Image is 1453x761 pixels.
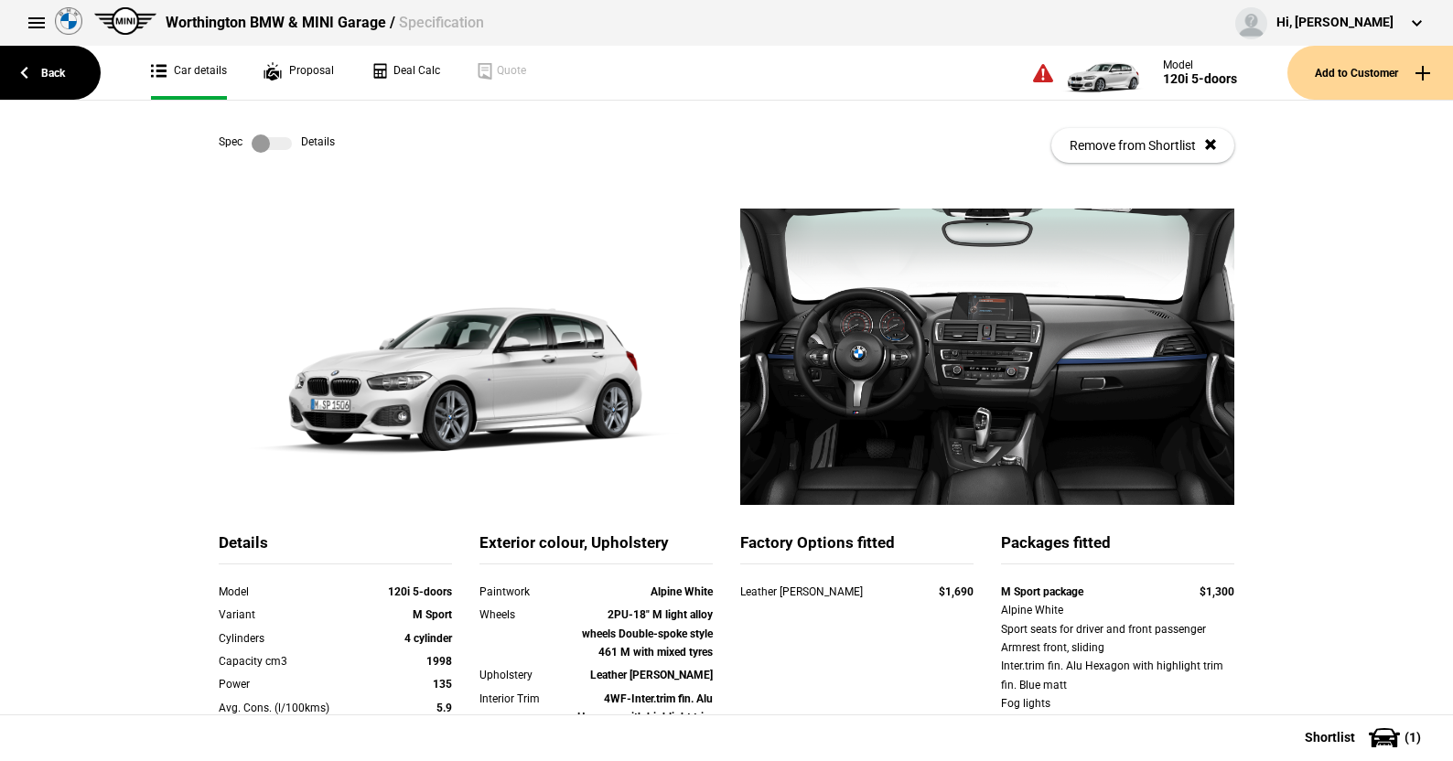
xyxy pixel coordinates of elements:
[219,134,335,153] div: Spec Details
[94,7,156,35] img: mini.png
[219,699,359,717] div: Avg. Cons. (l/100kms)
[219,652,359,670] div: Capacity cm3
[1001,585,1083,598] strong: M Sport package
[1405,731,1421,744] span: ( 1 )
[1277,714,1453,760] button: Shortlist(1)
[651,585,713,598] strong: Alpine White
[1287,46,1453,100] button: Add to Customer
[413,608,452,621] strong: M Sport
[219,606,359,624] div: Variant
[399,14,484,31] span: Specification
[219,675,359,693] div: Power
[404,632,452,645] strong: 4 cylinder
[577,692,713,743] strong: 4WF-Inter.trim fin. Alu Hexagon with highlight trim fin. Blue matt
[1163,59,1237,71] div: Model
[479,606,573,624] div: Wheels
[1305,731,1355,744] span: Shortlist
[479,583,573,601] div: Paintwork
[740,532,974,564] div: Factory Options fitted
[264,46,334,100] a: Proposal
[151,46,227,100] a: Car details
[426,655,452,668] strong: 1998
[590,669,713,681] strong: Leather [PERSON_NAME]
[479,532,713,564] div: Exterior colour, Upholstery
[371,46,440,100] a: Deal Calc
[1200,585,1234,598] strong: $1,300
[1276,14,1394,32] div: Hi, [PERSON_NAME]
[479,666,573,684] div: Upholstery
[219,583,359,601] div: Model
[1051,128,1234,163] button: Remove from Shortlist
[388,585,452,598] strong: 120i 5-doors
[1001,532,1234,564] div: Packages fitted
[1163,71,1237,87] div: 120i 5-doors
[939,585,974,598] strong: $1,690
[436,702,452,714] strong: 5.9
[479,690,573,708] div: Interior Trim
[219,629,359,648] div: Cylinders
[582,608,713,659] strong: 2PU-18" M light alloy wheels Double-spoke style 461 M with mixed tyres
[55,7,82,35] img: bmw.png
[166,13,484,33] div: Worthington BMW & MINI Garage /
[433,678,452,691] strong: 135
[219,532,452,564] div: Details
[740,583,904,601] div: Leather [PERSON_NAME]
